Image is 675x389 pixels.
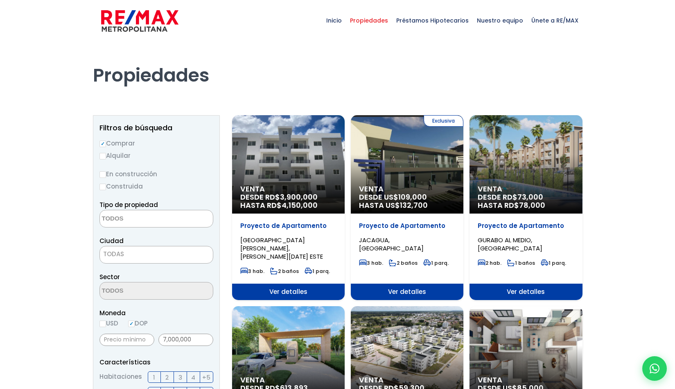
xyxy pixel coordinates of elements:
[128,318,148,328] label: DOP
[473,8,527,33] span: Nuestro equipo
[359,185,455,193] span: Venta
[99,334,154,346] input: Precio mínimo
[351,115,463,300] a: Exclusiva Venta DESDE US$109,000 HASTA US$132,700 Proyecto de Apartamento JACAGUA, [GEOGRAPHIC_DA...
[392,8,473,33] span: Préstamos Hipotecarios
[100,210,179,228] textarea: Search
[240,201,336,209] span: HASTA RD$
[99,371,142,383] span: Habitaciones
[240,185,336,193] span: Venta
[478,376,574,384] span: Venta
[478,236,542,253] span: GURABO AL MEDIO, [GEOGRAPHIC_DATA]
[99,153,106,159] input: Alquilar
[99,357,213,367] p: Características
[322,8,346,33] span: Inicio
[240,236,323,261] span: [GEOGRAPHIC_DATA][PERSON_NAME], [PERSON_NAME][DATE] ESTE
[202,372,210,382] span: +5
[178,372,182,382] span: 3
[359,193,455,209] span: DESDE US$
[282,200,318,210] span: 4,150,000
[128,321,135,327] input: DOP
[99,181,213,191] label: Construida
[507,259,535,266] span: 1 baños
[99,171,106,178] input: En construcción
[240,268,264,275] span: 3 hab.
[424,115,463,127] span: Exclusiva
[99,237,124,245] span: Ciudad
[99,273,120,281] span: Sector
[99,138,213,148] label: Comprar
[359,201,455,209] span: HASTA US$
[100,248,213,260] span: TODAS
[398,192,427,202] span: 109,000
[478,222,574,230] p: Proyecto de Apartamento
[240,376,336,384] span: Venta
[158,334,213,346] input: Precio máximo
[232,115,345,300] a: Venta DESDE RD$3,900,000 HASTA RD$4,150,000 Proyecto de Apartamento [GEOGRAPHIC_DATA][PERSON_NAME...
[359,222,455,230] p: Proyecto de Apartamento
[305,268,330,275] span: 1 parq.
[359,236,424,253] span: JACAGUA, [GEOGRAPHIC_DATA]
[359,376,455,384] span: Venta
[280,192,318,202] span: 3,900,000
[270,268,299,275] span: 2 baños
[99,150,213,161] label: Alquilar
[99,318,118,328] label: USD
[541,259,566,266] span: 1 parq.
[99,246,213,264] span: TODAS
[103,250,124,258] span: TODAS
[389,259,418,266] span: 2 baños
[400,200,428,210] span: 132,700
[517,192,543,202] span: 73,000
[351,284,463,300] span: Ver detalles
[99,141,106,147] input: Comprar
[153,372,155,382] span: 1
[101,9,178,33] img: remax-metropolitana-logo
[99,124,213,132] h2: Filtros de búsqueda
[93,41,582,86] h1: Propiedades
[519,200,545,210] span: 78,000
[527,8,582,33] span: Únete a RE/MAX
[240,193,336,209] span: DESDE RD$
[100,282,179,300] textarea: Search
[346,8,392,33] span: Propiedades
[423,259,449,266] span: 1 parq.
[191,372,195,382] span: 4
[478,193,574,209] span: DESDE RD$
[478,185,574,193] span: Venta
[165,372,169,382] span: 2
[232,284,345,300] span: Ver detalles
[240,222,336,230] p: Proyecto de Apartamento
[478,201,574,209] span: HASTA RD$
[478,259,501,266] span: 2 hab.
[470,284,582,300] span: Ver detalles
[99,169,213,179] label: En construcción
[99,308,213,318] span: Moneda
[359,259,383,266] span: 3 hab.
[470,115,582,300] a: Venta DESDE RD$73,000 HASTA RD$78,000 Proyecto de Apartamento GURABO AL MEDIO, [GEOGRAPHIC_DATA] ...
[99,200,158,209] span: Tipo de propiedad
[99,321,106,327] input: USD
[99,184,106,190] input: Construida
